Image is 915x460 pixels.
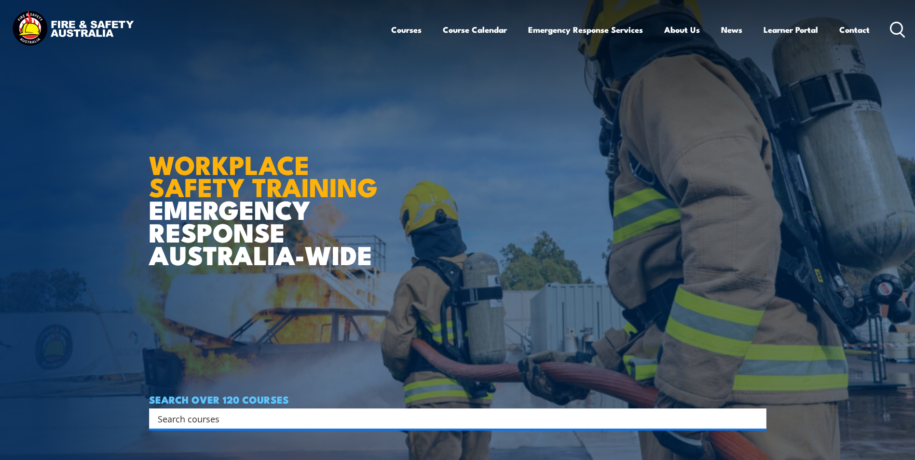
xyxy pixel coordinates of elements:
a: Courses [391,17,422,42]
form: Search form [160,412,747,425]
button: Search magnifier button [750,412,763,425]
a: News [721,17,742,42]
a: Course Calendar [443,17,507,42]
strong: WORKPLACE SAFETY TRAINING [149,144,378,206]
a: About Us [664,17,700,42]
a: Contact [839,17,870,42]
a: Learner Portal [764,17,818,42]
h4: SEARCH OVER 120 COURSES [149,394,766,405]
input: Search input [158,411,745,426]
h1: EMERGENCY RESPONSE AUSTRALIA-WIDE [149,129,385,266]
a: Emergency Response Services [528,17,643,42]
